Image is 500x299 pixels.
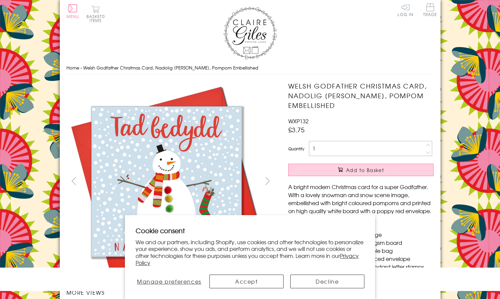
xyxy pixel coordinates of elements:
[136,275,202,288] button: Manage preferences
[223,7,277,59] img: Claire Giles Greetings Cards
[66,173,81,188] button: prev
[66,13,79,19] span: Menu
[288,125,305,134] span: £3.75
[66,288,275,296] h3: More views
[66,64,79,71] a: Home
[423,3,437,18] a: Trade
[87,5,105,22] button: Basket0 items
[260,173,275,188] button: next
[346,167,384,173] span: Add to Basket
[66,4,79,18] button: Menu
[66,61,434,75] nav: breadcrumbs
[423,3,437,16] span: Trade
[209,275,284,288] button: Accept
[66,81,267,282] img: Welsh Godfather Christmas Card, Nadolig Llawen Tad Bedydd, Pompom Embellished
[80,64,82,71] span: ›
[288,146,304,152] label: Quantity
[136,252,359,267] a: Privacy Policy
[275,81,475,242] img: Welsh Godfather Christmas Card, Nadolig Llawen Tad Bedydd, Pompom Embellished
[90,13,105,23] span: 0 items
[288,164,434,176] button: Add to Basket
[288,117,309,125] span: WXP132
[397,3,413,16] a: Log In
[290,275,364,288] button: Decline
[136,239,364,266] p: We and our partners, including Shopify, use cookies and other technologies to personalize your ex...
[288,81,434,110] h1: Welsh Godfather Christmas Card, Nadolig [PERSON_NAME], Pompom Embellished
[136,226,364,235] h2: Cookie consent
[288,183,434,215] p: A bright modern Christmas card for a super Godfather. With a lovely snowman and snow scene image,...
[137,277,201,285] span: Manage preferences
[83,64,258,71] span: Welsh Godfather Christmas Card, Nadolig [PERSON_NAME], Pompom Embellished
